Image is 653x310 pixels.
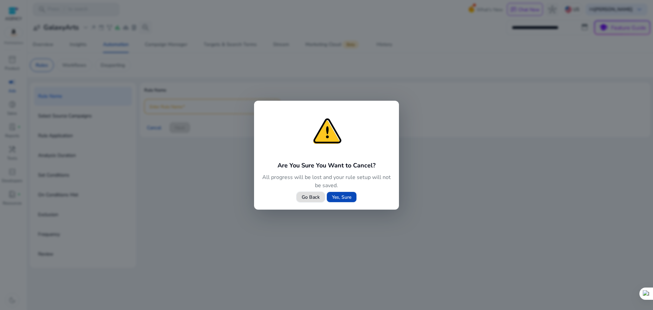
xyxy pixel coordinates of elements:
[302,194,320,201] span: Go Back
[262,161,391,170] h2: Are You Sure You Want to Cancel?
[332,194,351,201] span: Yes, Sure
[326,192,357,202] button: Yes, Sure
[262,173,391,190] h4: All progress will be lost and your rule setup will not be saved.
[296,192,325,202] button: Go Back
